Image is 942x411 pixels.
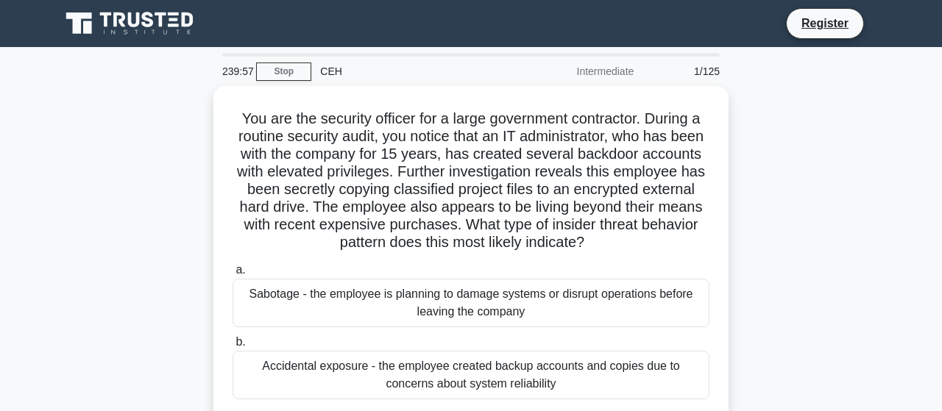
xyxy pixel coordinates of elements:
div: 1/125 [642,57,729,86]
span: a. [235,263,245,276]
div: Accidental exposure - the employee created backup accounts and copies due to concerns about syste... [233,351,709,399]
a: Register [793,14,857,32]
div: CEH [311,57,514,86]
div: Sabotage - the employee is planning to damage systems or disrupt operations before leaving the co... [233,279,709,327]
span: b. [235,335,245,348]
a: Stop [256,62,311,81]
h5: You are the security officer for a large government contractor. During a routine security audit, ... [231,110,711,252]
div: Intermediate [514,57,642,86]
div: 239:57 [213,57,256,86]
